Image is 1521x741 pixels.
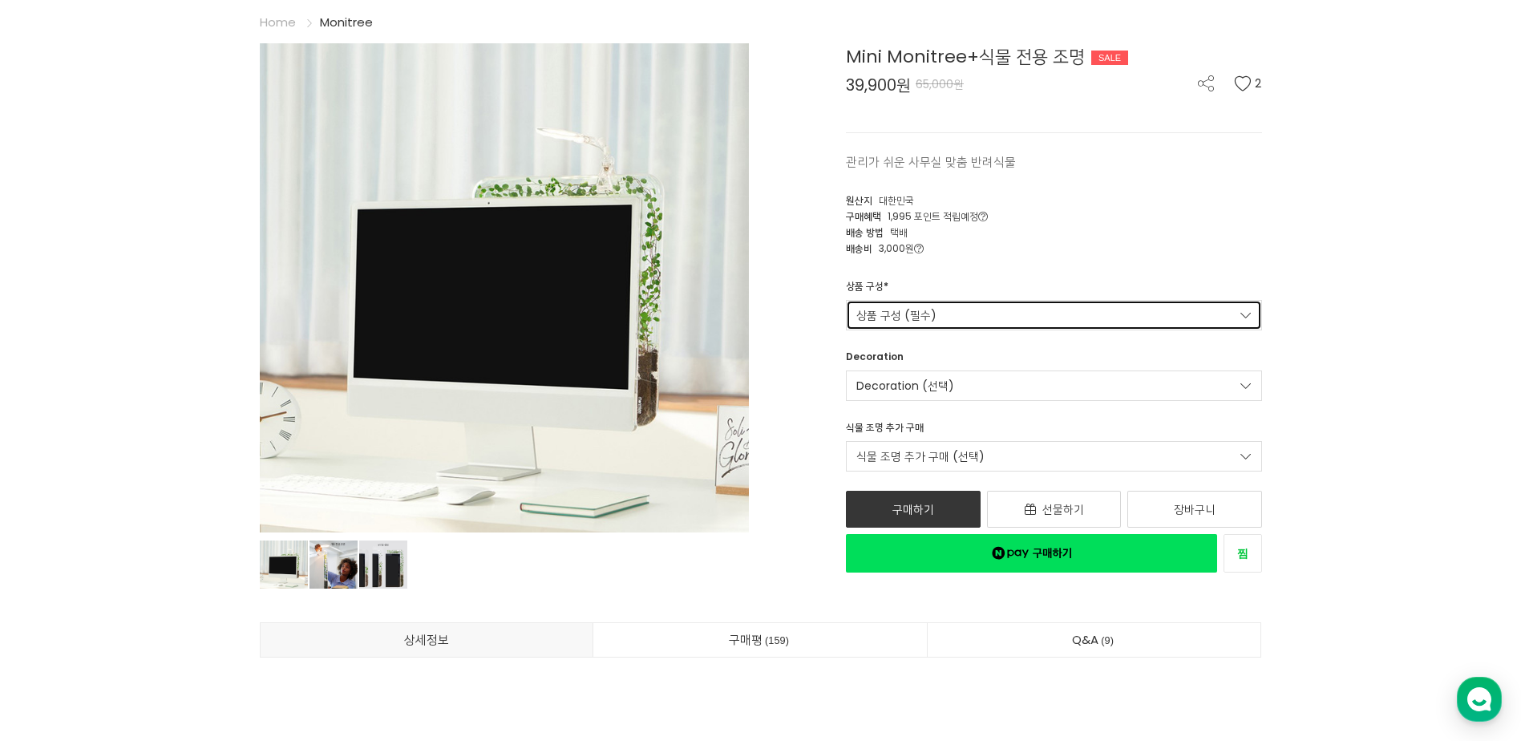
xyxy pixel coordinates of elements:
[261,623,593,657] a: 상세정보
[928,623,1261,657] a: Q&A9
[846,152,1262,172] p: 관리가 쉬운 사무실 맞춤 반려식물
[260,14,296,30] a: Home
[593,623,927,657] a: 구매평159
[846,370,1262,401] a: Decoration (선택)
[846,225,884,239] span: 배송 방법
[5,508,106,549] a: 홈
[879,193,914,207] span: 대한민국
[846,441,1262,472] a: 식물 조명 추가 구매 (선택)
[1127,491,1262,528] a: 장바구니
[846,77,911,93] span: 39,900원
[1255,75,1262,91] span: 2
[248,532,267,545] span: 설정
[207,508,308,549] a: 설정
[916,76,964,92] span: 65,000원
[846,209,881,223] span: 구매혜택
[320,14,373,30] a: Monitree
[1091,51,1128,65] div: SALE
[879,241,924,255] span: 3,000원
[1224,534,1262,573] a: 새창
[846,279,888,300] div: 상품 구성
[106,508,207,549] a: 대화
[846,193,872,207] span: 원산지
[1042,501,1084,517] span: 선물하기
[763,632,791,649] span: 159
[888,209,988,223] span: 1,995 포인트 적립예정
[846,43,1262,70] div: Mini Monitree+식물 전용 조명
[147,533,166,546] span: 대화
[846,241,872,255] span: 배송비
[1234,75,1262,91] button: 2
[846,350,904,370] div: Decoration
[987,491,1122,528] a: 선물하기
[890,225,908,239] span: 택배
[846,534,1217,573] a: 새창
[51,532,60,545] span: 홈
[846,491,981,528] a: 구매하기
[1098,632,1116,649] span: 9
[846,420,924,441] div: 식물 조명 추가 구매
[846,300,1262,330] a: 상품 구성 (필수)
